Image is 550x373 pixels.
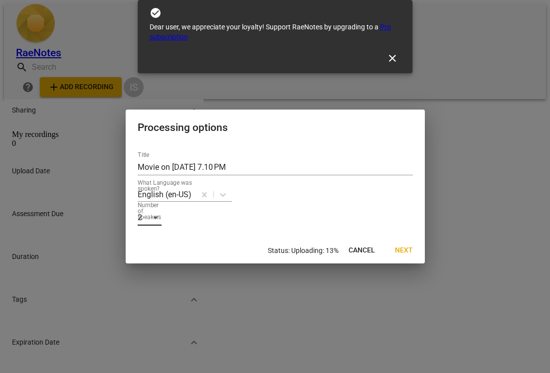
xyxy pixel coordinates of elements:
p: Status: Uploading: 13% [268,246,339,256]
button: Close [380,46,404,70]
label: Title [138,152,149,158]
span: Cancel [349,246,375,255]
div: 2 [138,210,162,226]
label: Number of speakers [138,203,161,221]
span: close [386,52,398,64]
label: What Language was spoken? [138,180,208,192]
h2: Processing options [138,122,413,134]
span: check_circle [150,7,162,19]
p: English (en-US) [138,189,191,200]
span: Next [395,246,413,255]
div: Dear user, we appreciate your loyalty! Support RaeNotes by upgrading to a [150,22,401,42]
button: Cancel [341,242,383,259]
button: Next [387,242,421,259]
